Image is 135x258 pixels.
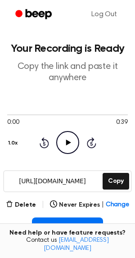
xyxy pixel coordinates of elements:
[106,200,129,210] span: Change
[7,118,19,127] span: 0:00
[7,61,128,84] p: Copy the link and paste it anywhere
[7,136,21,151] button: 1.0x
[32,217,103,237] button: Insert into Doc
[116,118,128,127] span: 0:39
[9,6,60,23] a: Beep
[7,43,128,54] h1: Your Recording is Ready
[5,237,130,253] span: Contact us
[82,4,126,25] a: Log Out
[103,173,129,190] button: Copy
[41,199,45,210] span: |
[6,200,36,210] button: Delete
[44,237,109,252] a: [EMAIL_ADDRESS][DOMAIN_NAME]
[102,200,104,210] span: |
[50,200,129,210] button: Never Expires|Change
